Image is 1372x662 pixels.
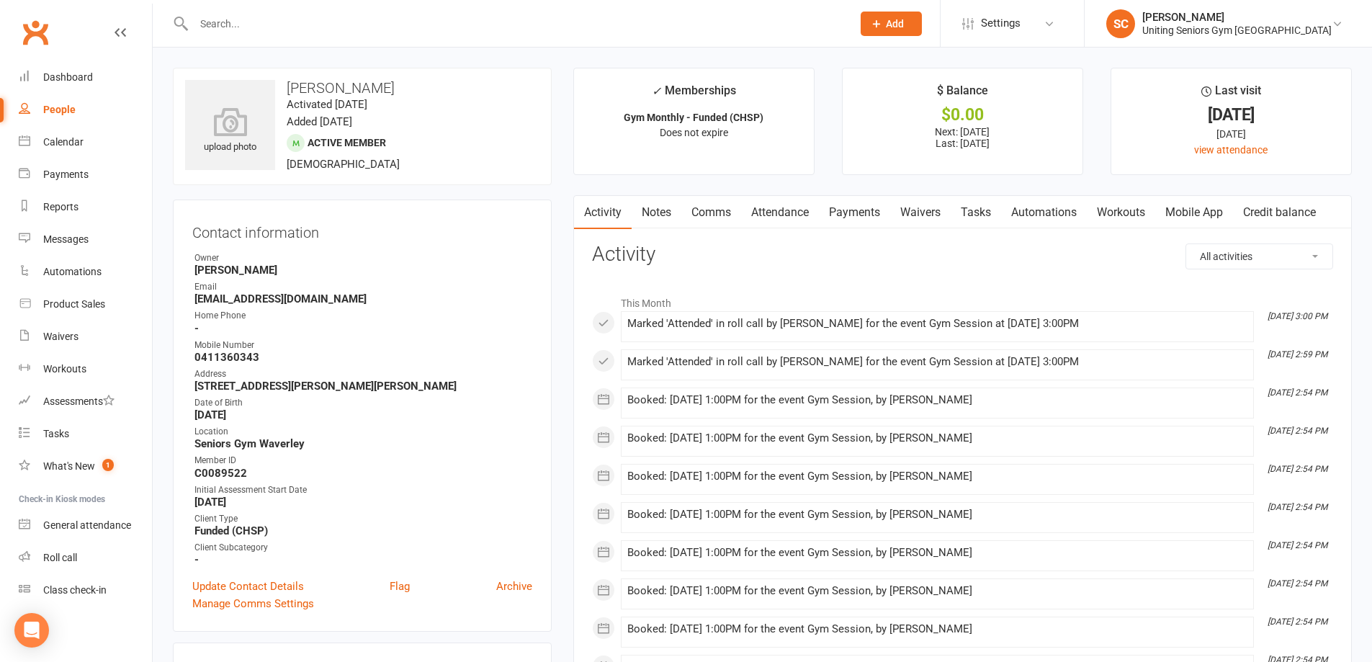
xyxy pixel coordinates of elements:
div: Booked: [DATE] 1:00PM for the event Gym Session, by [PERSON_NAME] [627,585,1247,597]
div: Messages [43,233,89,245]
a: Flag [390,578,410,595]
div: Workouts [43,363,86,375]
a: Waivers [19,321,152,353]
div: Booked: [DATE] 1:00PM for the event Gym Session, by [PERSON_NAME] [627,394,1247,406]
div: Memberships [652,81,736,108]
a: Attendance [741,196,819,229]
div: Home Phone [194,309,532,323]
span: Does not expire [660,127,728,138]
div: Date of Birth [194,396,532,410]
i: [DATE] 2:54 PM [1268,540,1327,550]
time: Activated [DATE] [287,98,367,111]
div: Reports [43,201,79,213]
a: Payments [819,196,890,229]
i: [DATE] 2:54 PM [1268,388,1327,398]
div: Marked 'Attended' in roll call by [PERSON_NAME] for the event Gym Session at [DATE] 3:00PM [627,356,1247,368]
button: Add [861,12,922,36]
strong: Funded (CHSP) [194,524,532,537]
div: Last visit [1201,81,1261,107]
i: [DATE] 2:54 PM [1268,578,1327,589]
div: Product Sales [43,298,105,310]
a: Manage Comms Settings [192,595,314,612]
strong: Gym Monthly - Funded (CHSP) [624,112,763,123]
a: Payments [19,158,152,191]
div: Booked: [DATE] 1:00PM for the event Gym Session, by [PERSON_NAME] [627,470,1247,483]
i: [DATE] 2:54 PM [1268,464,1327,474]
strong: 0411360343 [194,351,532,364]
i: [DATE] 2:54 PM [1268,502,1327,512]
a: Calendar [19,126,152,158]
span: Settings [981,7,1021,40]
li: This Month [592,288,1333,311]
strong: [DATE] [194,496,532,509]
div: What's New [43,460,95,472]
a: Automations [19,256,152,288]
i: [DATE] 3:00 PM [1268,311,1327,321]
a: Tasks [951,196,1001,229]
div: Mobile Number [194,339,532,352]
div: Automations [43,266,102,277]
strong: - [194,553,532,566]
a: Update Contact Details [192,578,304,595]
div: Address [194,367,532,381]
div: Calendar [43,136,84,148]
a: Workouts [19,353,152,385]
strong: C0089522 [194,467,532,480]
div: upload photo [185,107,275,155]
div: Client Subcategory [194,541,532,555]
a: Reports [19,191,152,223]
div: Client Type [194,512,532,526]
span: Add [886,18,904,30]
a: Comms [681,196,741,229]
div: Dashboard [43,71,93,83]
p: Next: [DATE] Last: [DATE] [856,126,1070,149]
div: [DATE] [1124,126,1338,142]
input: Search... [189,14,842,34]
div: [DATE] [1124,107,1338,122]
a: Tasks [19,418,152,450]
div: Booked: [DATE] 1:00PM for the event Gym Session, by [PERSON_NAME] [627,509,1247,521]
div: $0.00 [856,107,1070,122]
i: [DATE] 2:54 PM [1268,426,1327,436]
a: Notes [632,196,681,229]
a: Messages [19,223,152,256]
div: SC [1106,9,1135,38]
div: Tasks [43,428,69,439]
a: People [19,94,152,126]
a: Dashboard [19,61,152,94]
div: Waivers [43,331,79,342]
a: Credit balance [1233,196,1326,229]
a: Workouts [1087,196,1155,229]
i: ✓ [652,84,661,98]
div: Booked: [DATE] 1:00PM for the event Gym Session, by [PERSON_NAME] [627,623,1247,635]
a: Assessments [19,385,152,418]
strong: Seniors Gym Waverley [194,437,532,450]
div: People [43,104,76,115]
a: view attendance [1194,144,1268,156]
div: Email [194,280,532,294]
a: General attendance kiosk mode [19,509,152,542]
a: Mobile App [1155,196,1233,229]
div: Booked: [DATE] 1:00PM for the event Gym Session, by [PERSON_NAME] [627,547,1247,559]
div: Class check-in [43,584,107,596]
div: [PERSON_NAME] [1142,11,1332,24]
div: Initial Assessment Start Date [194,483,532,497]
a: Archive [496,578,532,595]
h3: Contact information [192,219,532,241]
i: [DATE] 2:59 PM [1268,349,1327,359]
div: Uniting Seniors Gym [GEOGRAPHIC_DATA] [1142,24,1332,37]
div: Owner [194,251,532,265]
strong: [DATE] [194,408,532,421]
div: Open Intercom Messenger [14,613,49,648]
h3: [PERSON_NAME] [185,80,539,96]
div: $ Balance [937,81,988,107]
a: What's New1 [19,450,152,483]
div: Assessments [43,395,115,407]
div: Payments [43,169,89,180]
a: Product Sales [19,288,152,321]
div: Roll call [43,552,77,563]
a: Class kiosk mode [19,574,152,607]
i: [DATE] 2:54 PM [1268,617,1327,627]
div: Booked: [DATE] 1:00PM for the event Gym Session, by [PERSON_NAME] [627,432,1247,444]
div: Member ID [194,454,532,468]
